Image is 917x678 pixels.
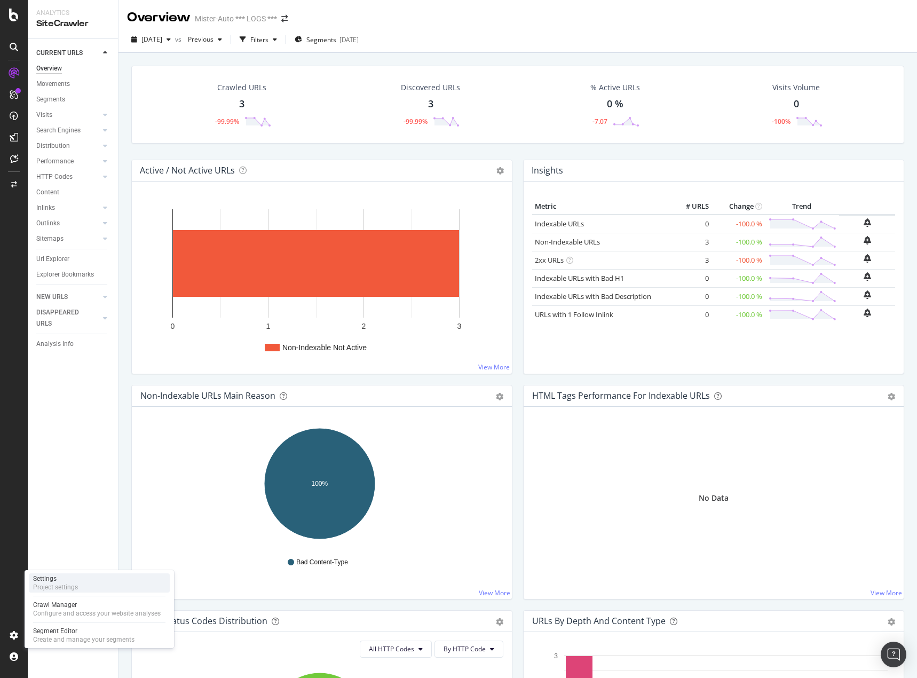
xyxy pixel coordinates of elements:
[434,641,503,658] button: By HTTP Code
[362,322,366,330] text: 2
[175,35,184,44] span: vs
[765,199,839,215] th: Trend
[712,287,765,305] td: -100.0 %
[36,218,60,229] div: Outlinks
[36,125,100,136] a: Search Engines
[36,9,109,18] div: Analytics
[140,199,500,365] div: A chart.
[496,393,503,400] div: gear
[36,307,90,329] div: DISAPPEARED URLS
[36,269,110,280] a: Explorer Bookmarks
[36,269,94,280] div: Explorer Bookmarks
[532,390,710,401] div: HTML Tags Performance for Indexable URLs
[888,393,895,400] div: gear
[36,78,110,90] a: Movements
[140,424,500,548] div: A chart.
[590,82,640,93] div: % Active URLs
[669,251,712,269] td: 3
[36,291,68,303] div: NEW URLS
[36,18,109,30] div: SiteCrawler
[535,237,600,247] a: Non-Indexable URLs
[239,97,244,111] div: 3
[669,215,712,233] td: 0
[478,362,510,372] a: View More
[36,140,100,152] a: Distribution
[36,78,70,90] div: Movements
[36,202,100,214] a: Inlinks
[339,35,359,44] div: [DATE]
[871,588,902,597] a: View More
[36,48,83,59] div: CURRENT URLS
[864,218,871,227] div: bell-plus
[864,254,871,263] div: bell-plus
[864,236,871,245] div: bell-plus
[401,82,460,93] div: Discovered URLs
[864,309,871,317] div: bell-plus
[669,269,712,287] td: 0
[235,31,281,48] button: Filters
[36,187,110,198] a: Content
[36,187,59,198] div: Content
[360,641,432,658] button: All HTTP Codes
[607,97,623,111] div: 0 %
[36,233,64,245] div: Sitemaps
[33,609,161,618] div: Configure and access your website analyses
[532,616,666,626] div: URLs by Depth and Content Type
[479,588,510,597] a: View More
[444,644,486,653] span: By HTTP Code
[29,573,170,593] a: SettingsProject settings
[535,310,613,319] a: URLs with 1 Follow Inlink
[881,642,906,667] div: Open Intercom Messenger
[36,125,81,136] div: Search Engines
[36,156,100,167] a: Performance
[290,31,363,48] button: Segments[DATE]
[36,94,65,105] div: Segments
[535,219,584,228] a: Indexable URLs
[457,322,462,330] text: 3
[33,627,135,635] div: Segment Editor
[554,652,558,660] text: 3
[535,291,651,301] a: Indexable URLs with Bad Description
[699,493,729,503] div: No Data
[33,583,78,592] div: Project settings
[36,48,100,59] a: CURRENT URLS
[36,171,73,183] div: HTTP Codes
[36,109,100,121] a: Visits
[184,35,214,44] span: Previous
[772,82,820,93] div: Visits Volume
[36,202,55,214] div: Inlinks
[712,199,765,215] th: Change
[36,171,100,183] a: HTTP Codes
[36,140,70,152] div: Distribution
[29,600,170,619] a: Crawl ManagerConfigure and access your website analyses
[535,273,624,283] a: Indexable URLs with Bad H1
[712,251,765,269] td: -100.0 %
[217,82,266,93] div: Crawled URLs
[36,94,110,105] a: Segments
[140,616,267,626] div: HTTP Status Codes Distribution
[36,233,100,245] a: Sitemaps
[535,255,564,265] a: 2xx URLs
[33,601,161,609] div: Crawl Manager
[36,291,100,303] a: NEW URLS
[369,644,414,653] span: All HTTP Codes
[712,233,765,251] td: -100.0 %
[888,618,895,626] div: gear
[36,109,52,121] div: Visits
[250,35,268,44] div: Filters
[496,167,504,175] i: Options
[864,290,871,299] div: bell-plus
[266,322,271,330] text: 1
[669,233,712,251] td: 3
[592,117,607,126] div: -7.07
[141,35,162,44] span: 2025 Aug. 25th
[33,574,78,583] div: Settings
[36,307,100,329] a: DISAPPEARED URLS
[281,15,288,22] div: arrow-right-arrow-left
[794,97,799,111] div: 0
[36,156,74,167] div: Performance
[29,626,170,645] a: Segment EditorCreate and manage your segments
[404,117,428,126] div: -99.99%
[669,287,712,305] td: 0
[669,199,712,215] th: # URLS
